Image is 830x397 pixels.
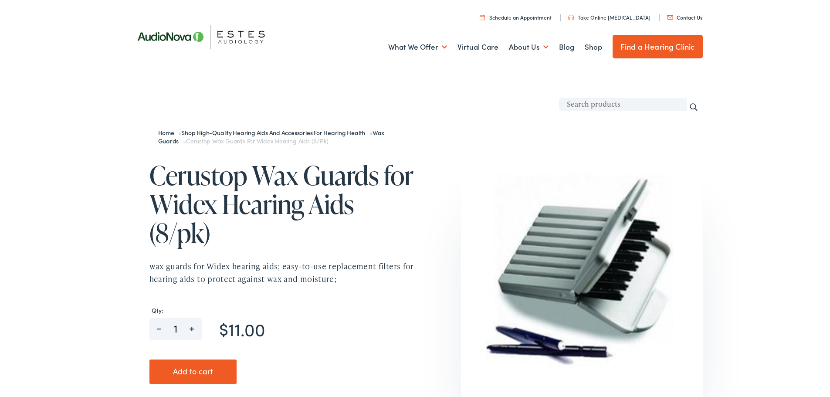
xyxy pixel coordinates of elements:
a: Blog [559,31,574,63]
a: Find a Hearing Clinic [613,35,703,58]
img: utility icon [667,15,673,20]
input: Search products [559,98,687,111]
span: - [149,318,169,332]
input: Search [689,102,698,112]
a: Wax Guards [158,128,385,146]
a: Shop [585,31,602,63]
img: utility icon [568,15,574,20]
a: Take Online [MEDICAL_DATA] [568,14,650,21]
h1: Cerustop Wax Guards for Widex Hearing Aids (8/pk) [149,161,415,247]
a: About Us [509,31,549,63]
a: Virtual Care [457,31,498,63]
a: Home [158,128,179,137]
span: Cerustop Wax Guards for Widex Hearing Aids (8/pk) [186,136,329,145]
span: + [182,318,202,332]
p: wax guards for Widex hearing aids; easy-to-use replacement filters for hearing aids to protect ag... [149,260,415,285]
span: » » » [158,128,385,146]
a: What We Offer [388,31,447,63]
img: utility icon [480,14,485,20]
bdi: 11.00 [219,316,265,341]
a: Contact Us [667,14,702,21]
a: Shop High-Quality Hearing Aids and Accessories for Hearing Health [181,128,369,137]
a: Schedule an Appointment [480,14,552,21]
span: $ [219,316,228,341]
label: Qty: [149,307,413,314]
